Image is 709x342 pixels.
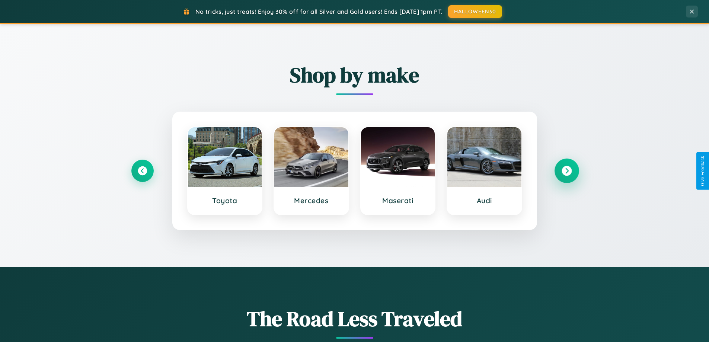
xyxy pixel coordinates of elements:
h3: Mercedes [282,196,341,205]
button: HALLOWEEN30 [448,5,502,18]
span: No tricks, just treats! Enjoy 30% off for all Silver and Gold users! Ends [DATE] 1pm PT. [195,8,443,15]
h2: Shop by make [131,61,578,89]
h3: Audi [455,196,514,205]
h3: Toyota [195,196,255,205]
h1: The Road Less Traveled [131,304,578,333]
h3: Maserati [368,196,428,205]
div: Give Feedback [700,156,705,186]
